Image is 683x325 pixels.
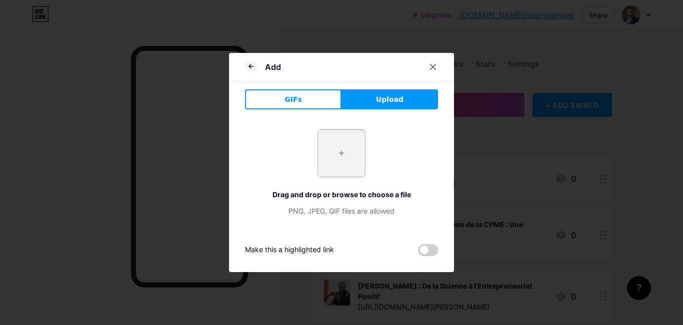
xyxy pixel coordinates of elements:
button: Upload [341,89,438,109]
div: Drag and drop or browse to choose a file [245,189,438,200]
div: Add [265,61,281,73]
div: Make this a highlighted link [245,244,334,256]
span: GIFs [284,94,302,105]
div: PNG, JPEG, GIF files are allowed [245,206,438,216]
span: Upload [376,94,403,105]
button: GIFs [245,89,341,109]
